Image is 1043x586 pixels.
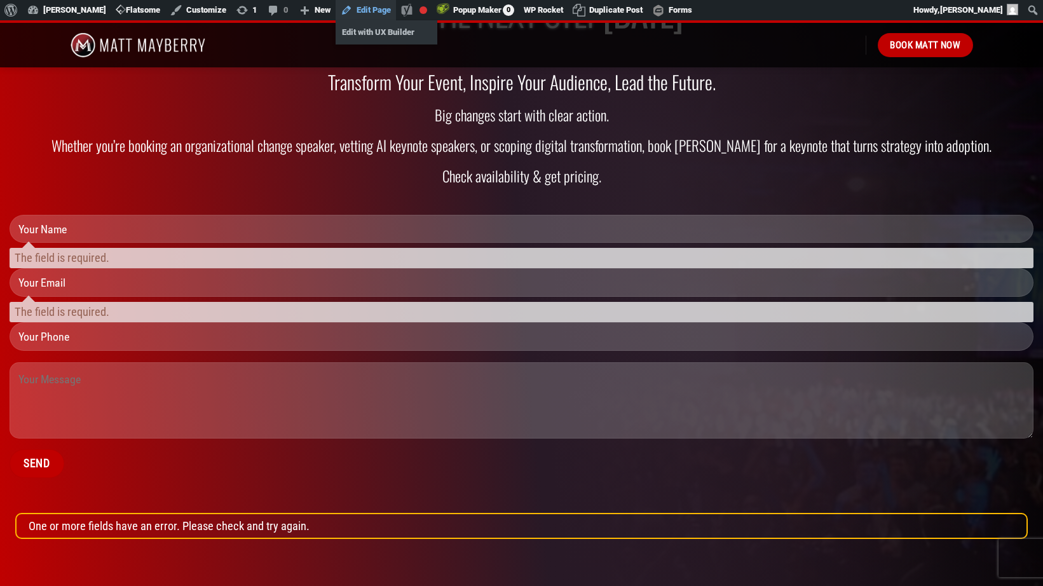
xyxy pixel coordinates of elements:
[71,23,206,67] img: Matt Mayberry
[940,5,1003,15] span: [PERSON_NAME]
[10,215,1033,539] form: Contact form
[10,248,1033,268] span: The field is required.
[10,449,64,478] input: Send
[15,513,1028,539] div: One or more fields have an error. Please check and try again.
[890,37,960,53] span: Book Matt Now
[10,104,1033,127] h3: Big changes start with clear action.
[878,33,972,57] a: Book Matt Now
[419,6,427,14] div: Focus keyphrase not set
[10,268,1033,297] input: Your Email
[10,134,1033,158] h3: Whether you’re booking an organizational change speaker, vetting AI keynote speakers, or scoping ...
[328,68,716,96] strong: Transform Your Event, Inspire Your Audience, Lead the Future.
[10,165,1033,188] h3: Check availability & get pricing.
[10,322,1033,351] input: Your Phone
[10,302,1033,322] span: The field is required.
[503,4,514,16] span: 0
[336,24,437,41] a: Edit with UX Builder
[10,215,1033,243] input: Your Name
